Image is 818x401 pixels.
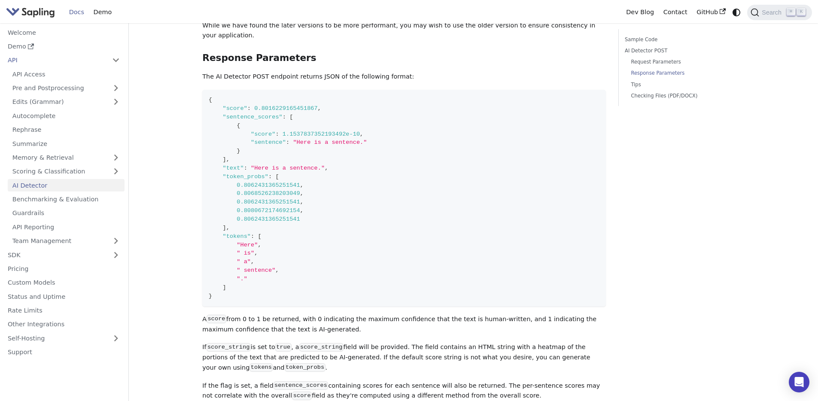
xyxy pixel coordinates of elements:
[6,6,55,18] img: Sapling.ai
[8,207,125,219] a: Guardrails
[107,249,125,261] button: Expand sidebar category 'SDK'
[258,233,261,240] span: [
[237,199,300,205] span: 0.8062431365251541
[251,258,254,265] span: ,
[254,105,318,112] span: 0.8016229165451867
[8,82,125,94] a: Pre and Postprocessing
[207,343,251,352] code: score_string
[202,342,606,373] p: If is set to , a field will be provided. The field contains an HTML string with a heatmap of the ...
[226,225,230,231] span: ,
[8,165,125,178] a: Scoring & Classification
[222,284,226,291] span: ]
[251,139,286,146] span: "sentence"
[275,267,279,273] span: ,
[3,318,125,331] a: Other Integrations
[251,165,325,171] span: "Here is a sentence."
[360,131,363,137] span: ,
[8,235,125,247] a: Team Management
[202,21,606,41] p: While we have found the later versions to be more performant, you may wish to use the older versi...
[3,346,125,358] a: Support
[247,105,251,112] span: :
[89,6,116,19] a: Demo
[8,221,125,233] a: API Reporting
[222,156,226,163] span: ]
[631,92,738,100] a: Checking Files (PDF/DOCX)
[286,139,289,146] span: :
[237,207,300,214] span: 0.8080672174692154
[275,131,279,137] span: :
[300,182,304,188] span: ,
[237,148,240,154] span: }
[692,6,730,19] a: GitHub
[797,8,806,16] kbd: K
[222,105,247,112] span: "score"
[237,216,300,222] span: 0.8062431365251541
[325,165,328,171] span: ,
[3,263,125,275] a: Pricing
[237,276,247,282] span: "."
[3,54,107,67] a: API
[207,315,226,323] code: score
[274,381,328,390] code: sentence_scores
[64,6,89,19] a: Docs
[289,114,293,120] span: [
[283,114,286,120] span: :
[222,225,226,231] span: ]
[8,152,125,164] a: Memory & Retrieval
[759,9,787,16] span: Search
[237,242,258,248] span: "Here"
[789,372,809,392] div: Open Intercom Messenger
[8,179,125,191] a: AI Detector
[3,26,125,39] a: Welcome
[237,182,300,188] span: 0.8062431365251541
[237,122,240,129] span: {
[631,69,738,77] a: Response Parameters
[202,314,606,335] p: A from 0 to 1 be returned, with 0 indicating the maximum confidence that the text is human-writte...
[621,6,658,19] a: Dev Blog
[254,250,258,256] span: ,
[251,233,254,240] span: :
[8,109,125,122] a: Autocomplete
[8,68,125,80] a: API Access
[268,173,272,180] span: :
[659,6,692,19] a: Contact
[226,156,230,163] span: ,
[244,165,247,171] span: :
[202,72,606,82] p: The AI Detector POST endpoint returns JSON of the following format:
[625,36,741,44] a: Sample Code
[275,173,279,180] span: [
[222,165,243,171] span: "text"
[222,114,282,120] span: "sentence_scores"
[3,249,107,261] a: SDK
[3,276,125,289] a: Custom Models
[787,8,795,16] kbd: ⌘
[285,363,325,372] code: token_probs
[631,58,738,66] a: Request Parameters
[300,207,304,214] span: ,
[318,105,321,112] span: ,
[300,190,304,197] span: ,
[747,5,812,20] button: Search (Command+K)
[730,6,743,18] button: Switch between dark and light mode (currently system mode)
[3,304,125,317] a: Rate Limits
[222,233,251,240] span: "tokens"
[209,97,212,103] span: {
[3,290,125,303] a: Status and Uptime
[631,81,738,89] a: Tips
[3,332,125,344] a: Self-Hosting
[8,96,125,108] a: Edits (Grammar)
[299,343,344,352] code: score_string
[6,6,58,18] a: Sapling.ai
[237,258,251,265] span: " a"
[249,363,273,372] code: tokens
[300,199,304,205] span: ,
[3,40,125,53] a: Demo
[107,54,125,67] button: Collapse sidebar category 'API'
[8,137,125,150] a: Summarize
[292,392,312,400] code: score
[202,52,606,64] h3: Response Parameters
[258,242,261,248] span: ,
[222,173,268,180] span: "token_probs"
[237,250,254,256] span: " is"
[625,47,741,55] a: AI Detector POST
